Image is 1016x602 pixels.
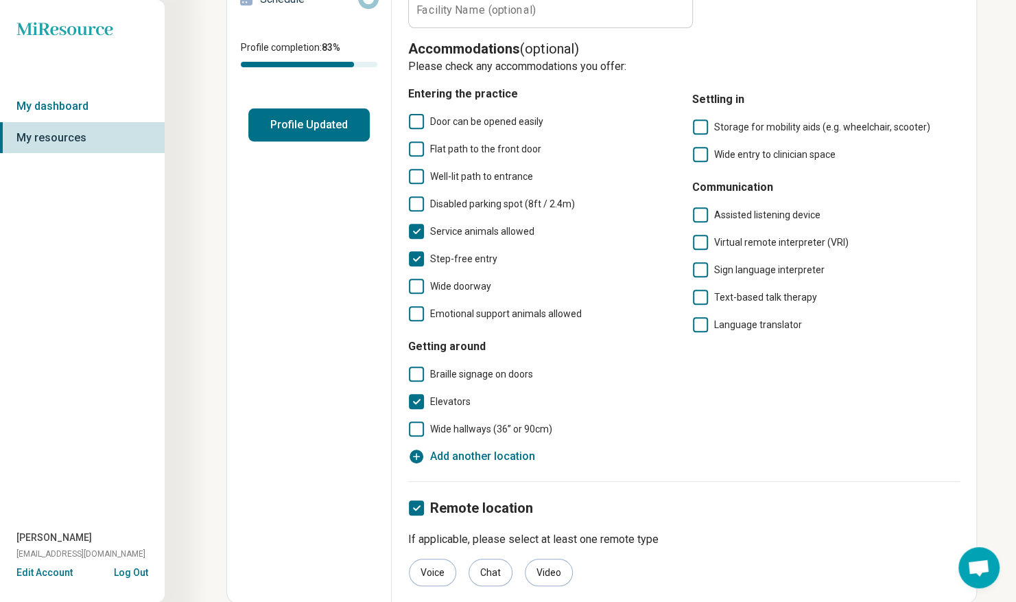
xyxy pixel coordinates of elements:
div: Profile completion: [227,32,391,76]
button: Profile Updated [248,108,370,141]
p: Please check any accommodations you offer: [408,58,960,75]
div: Profile completion [241,62,377,67]
h4: Communication [692,179,960,196]
span: Emotional support animals allowed [430,308,582,319]
span: Text-based talk therapy [714,292,817,303]
p: (optional) [408,39,960,58]
span: Door can be opened easily [430,116,543,127]
div: Open chat [958,547,1000,588]
button: Add another location [408,448,535,465]
h4: Getting around [408,338,676,355]
span: Wide doorway [430,281,491,292]
button: Log Out [114,566,148,577]
div: Video [525,559,573,586]
span: [PERSON_NAME] [16,531,92,545]
button: Edit Account [16,566,73,580]
span: Remote location [430,500,533,516]
span: Language translator [714,319,802,330]
span: Elevators [430,396,471,407]
span: Well-lit path to entrance [430,171,533,182]
span: Step-free entry [430,253,497,264]
div: Chat [469,559,512,586]
h4: Entering the practice [408,86,676,102]
span: Assisted listening device [714,209,820,220]
h4: Settling in [692,91,960,108]
span: Accommodations [408,40,520,57]
span: Service animals allowed [430,226,534,237]
label: Facility Name (optional) [416,5,536,16]
span: Wide entry to clinician space [714,149,836,160]
span: Flat path to the front door [430,143,541,154]
span: Sign language interpreter [714,264,825,275]
p: If applicable, please select at least one remote type [408,531,960,548]
span: 83 % [322,42,340,53]
span: Virtual remote interpreter (VRI) [714,237,849,248]
span: [EMAIL_ADDRESS][DOMAIN_NAME] [16,548,145,560]
span: Disabled parking spot (8ft / 2.4m) [430,198,575,209]
div: Voice [409,559,456,586]
span: Add another location [430,448,535,465]
span: Storage for mobility aids (e.g. wheelchair, scooter) [714,121,930,132]
span: Wide hallways (36” or 90cm) [430,424,552,435]
span: Braille signage on doors [430,369,533,380]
